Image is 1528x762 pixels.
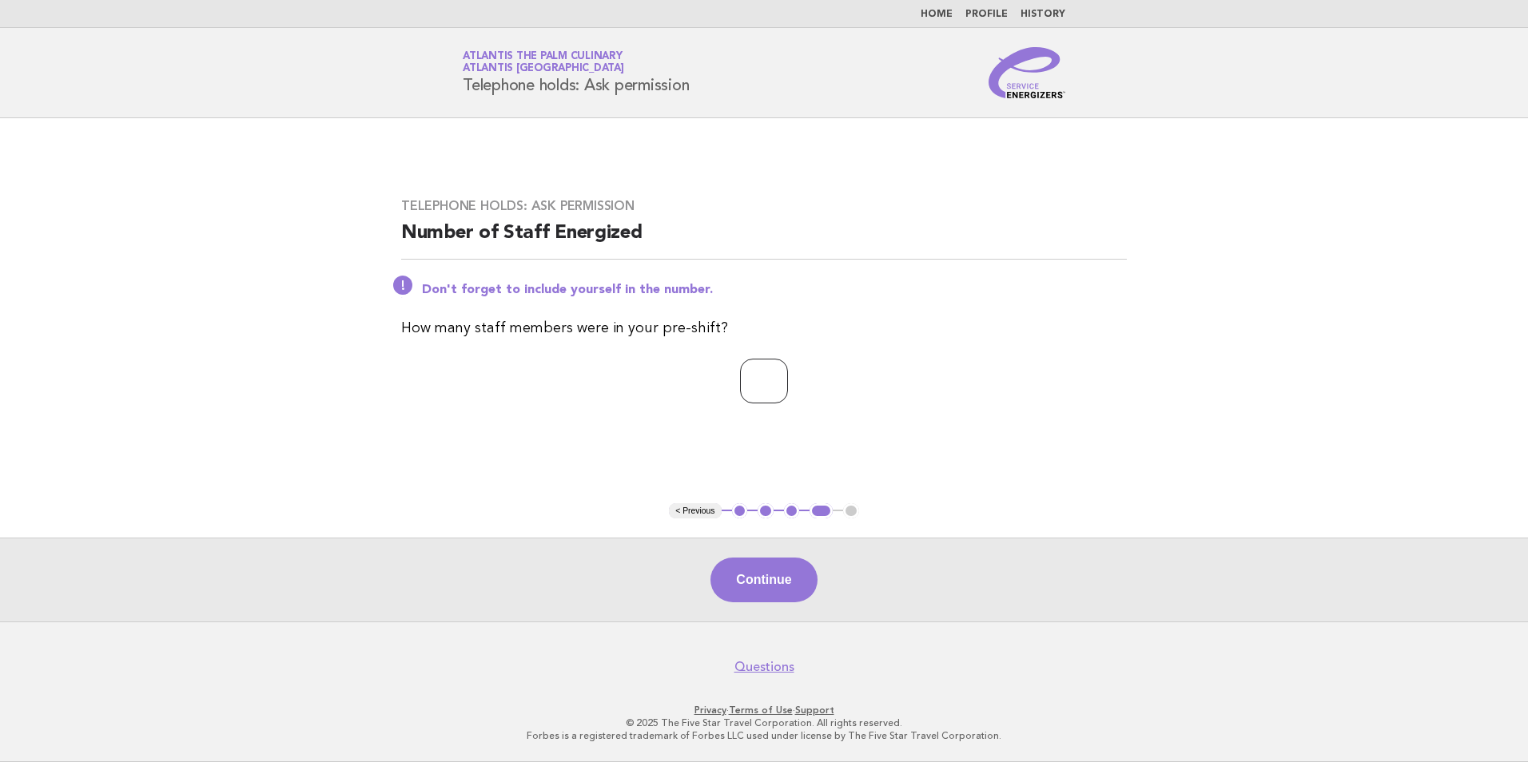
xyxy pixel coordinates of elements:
a: History [1021,10,1065,19]
p: How many staff members were in your pre-shift? [401,317,1127,339]
a: Profile [965,10,1008,19]
a: Home [921,10,953,19]
button: 1 [732,503,748,519]
button: 4 [810,503,833,519]
h3: Telephone holds: Ask permission [401,198,1127,214]
button: Continue [710,558,817,602]
a: Support [795,704,834,716]
span: Atlantis [GEOGRAPHIC_DATA] [463,64,624,74]
button: < Previous [669,503,721,519]
h2: Number of Staff Energized [401,220,1127,260]
a: Questions [734,659,794,675]
button: 2 [758,503,774,519]
a: Privacy [694,704,726,716]
p: © 2025 The Five Star Travel Corporation. All rights reserved. [275,716,1253,729]
p: · · [275,704,1253,716]
a: Terms of Use [729,704,793,716]
a: Atlantis The Palm CulinaryAtlantis [GEOGRAPHIC_DATA] [463,51,624,73]
h1: Telephone holds: Ask permission [463,52,689,93]
p: Forbes is a registered trademark of Forbes LLC used under license by The Five Star Travel Corpora... [275,729,1253,742]
p: Don't forget to include yourself in the number. [422,282,1127,298]
button: 3 [784,503,800,519]
img: Service Energizers [989,47,1065,98]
